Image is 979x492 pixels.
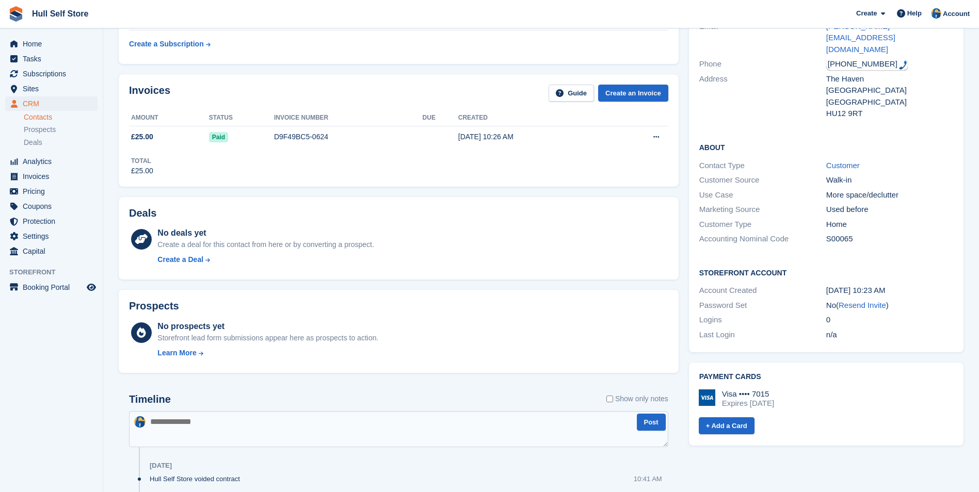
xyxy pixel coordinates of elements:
span: Analytics [23,154,85,169]
div: [DATE] 10:23 AM [826,285,953,297]
div: Call: +447597659183 [826,58,908,70]
a: + Add a Card [699,417,755,434]
th: Amount [129,110,209,126]
div: n/a [826,329,953,341]
div: Create a Subscription [129,39,204,50]
div: Home [826,219,953,231]
div: Logins [699,314,826,326]
span: Prospects [24,125,56,135]
span: Coupons [23,199,85,214]
h2: Storefront Account [699,267,953,277]
div: No [826,300,953,311]
span: Account [943,9,970,19]
div: Accounting Nominal Code [699,233,826,245]
div: Address [699,73,826,120]
img: Hull Self Store [134,416,146,428]
div: Contact Type [699,160,826,172]
a: Customer [826,161,860,170]
a: Deals [24,137,98,148]
a: menu [5,199,98,214]
div: Use Case [699,189,826,201]
a: Create a Deal [157,254,374,265]
a: menu [5,214,98,228]
span: Invoices [23,169,85,184]
span: Protection [23,214,85,228]
div: Password Set [699,300,826,311]
div: Learn More [157,348,196,358]
a: Hull Self Store [28,5,92,22]
span: CRM [23,96,85,111]
div: £25.00 [131,166,153,176]
a: Create a Subscription [129,35,211,54]
div: Storefront lead form submissions appear here as prospects to action. [157,333,378,343]
img: Hull Self Store [931,8,941,19]
div: More space/declutter [826,189,953,201]
div: Total [131,156,153,166]
div: 10:41 AM [634,474,662,484]
span: Settings [23,229,85,243]
span: ( ) [836,301,889,309]
div: Marketing Source [699,204,826,216]
div: Walk-in [826,174,953,186]
div: Used before [826,204,953,216]
span: Capital [23,244,85,258]
div: Customer Source [699,174,826,186]
div: Create a Deal [157,254,203,265]
span: £25.00 [131,132,153,142]
th: Status [209,110,274,126]
label: Show only notes [606,393,668,404]
img: hfpfyWBK5wQHBAGPgDf9c6qAYOxxMAAAAASUVORK5CYII= [899,60,907,70]
div: [DATE] 10:26 AM [458,132,609,142]
div: [DATE] [150,462,172,470]
div: Last Login [699,329,826,341]
span: Pricing [23,184,85,199]
th: Created [458,110,609,126]
a: menu [5,81,98,96]
img: stora-icon-8386f47178a22dfd0bd8f6a31ec36ba5ce8667c1dd55bd0f319d3a0aa187defe.svg [8,6,24,22]
h2: Invoices [129,85,170,102]
h2: Deals [129,207,156,219]
span: Tasks [23,52,85,66]
div: The Haven [826,73,953,85]
span: Paid [209,132,228,142]
a: menu [5,280,98,294]
div: Hull Self Store voided contract [150,474,245,484]
a: Create an Invoice [598,85,668,102]
input: Show only notes [606,393,613,404]
h2: About [699,142,953,152]
a: menu [5,244,98,258]
div: [GEOGRAPHIC_DATA] [826,96,953,108]
span: Booking Portal [23,280,85,294]
th: Due [423,110,458,126]
a: Preview store [85,281,98,293]
div: [GEOGRAPHIC_DATA] [826,85,953,96]
a: Guide [549,85,594,102]
a: menu [5,52,98,66]
div: Create a deal for this contact from here or by converting a prospect. [157,239,374,250]
h2: Prospects [129,300,179,312]
div: S00065 [826,233,953,245]
div: 0 [826,314,953,326]
a: Contacts [24,112,98,122]
img: Visa Logo [699,389,715,406]
span: Help [907,8,922,19]
a: menu [5,184,98,199]
a: menu [5,37,98,51]
span: Sites [23,81,85,96]
div: Phone [699,58,826,70]
th: Invoice number [274,110,423,126]
div: D9F49BC5-0624 [274,132,423,142]
div: Account Created [699,285,826,297]
div: Email [699,21,826,56]
a: Learn More [157,348,378,358]
span: Deals [24,138,42,147]
a: menu [5,67,98,81]
span: Subscriptions [23,67,85,81]
h2: Payment cards [699,373,953,381]
a: [PERSON_NAME][EMAIL_ADDRESS][DOMAIN_NAME] [826,22,895,54]
span: Home [23,37,85,51]
a: menu [5,169,98,184]
a: Prospects [24,124,98,135]
span: Create [856,8,877,19]
a: menu [5,229,98,243]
